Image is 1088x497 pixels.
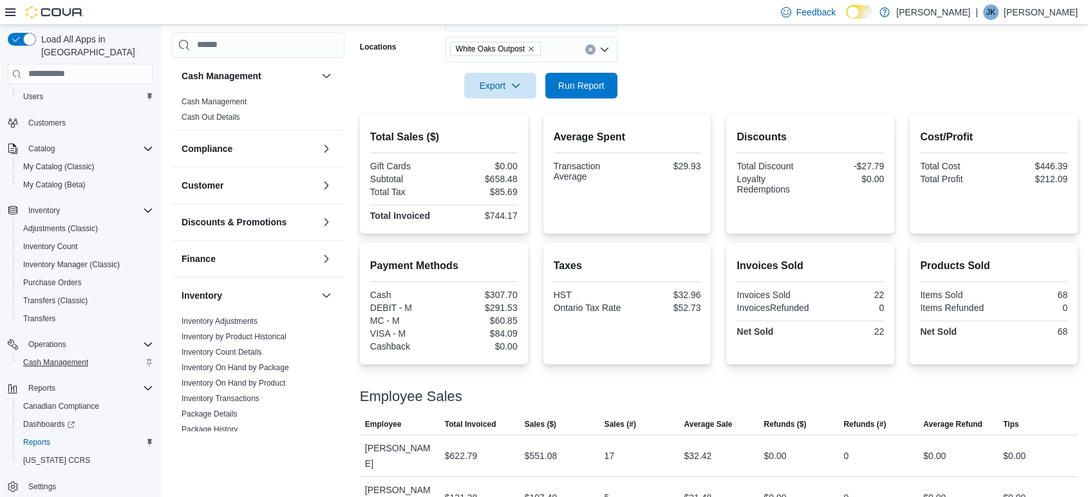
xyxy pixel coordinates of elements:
div: Items Refunded [920,303,991,313]
span: Average Sale [684,419,732,429]
span: Users [18,89,153,104]
span: Transfers (Classic) [18,293,153,308]
a: Inventory Adjustments [182,317,258,326]
span: Tips [1003,419,1018,429]
div: $658.48 [446,174,517,184]
div: 68 [997,326,1067,337]
button: Inventory Manager (Classic) [13,256,158,274]
span: Catalog [28,144,55,154]
button: My Catalog (Classic) [13,158,158,176]
button: Operations [23,337,71,352]
span: Cash Management [23,357,88,368]
button: Cash Management [319,68,334,84]
span: Purchase Orders [23,277,82,288]
div: Cash Management [171,94,344,130]
div: Ontario Tax Rate [554,303,624,313]
button: Compliance [182,142,316,155]
a: Transfers (Classic) [18,293,93,308]
div: MC - M [370,315,441,326]
div: Total Profit [920,174,991,184]
button: Customers [3,113,158,132]
button: My Catalog (Beta) [13,176,158,194]
button: Transfers (Classic) [13,292,158,310]
button: Customer [319,178,334,193]
span: Package History [182,424,238,435]
div: VISA - M [370,328,441,339]
button: Inventory [23,203,65,218]
a: Canadian Compliance [18,399,104,414]
span: Operations [23,337,153,352]
button: Cash Management [182,70,316,82]
span: Settings [23,478,153,494]
div: Total Cost [920,161,991,171]
span: Adjustments (Classic) [23,223,98,234]
div: $84.09 [446,328,517,339]
span: JK [986,5,995,20]
span: Refunds (#) [843,419,886,429]
span: Inventory Count [18,239,153,254]
button: Inventory [319,288,334,303]
h2: Discounts [736,129,884,145]
p: | [975,5,978,20]
a: Settings [23,479,61,494]
a: Inventory by Product Historical [182,332,286,341]
span: Canadian Compliance [23,401,99,411]
strong: Net Sold [920,326,957,337]
a: Package Details [182,409,238,418]
img: Cova [26,6,84,19]
button: Customer [182,179,316,192]
span: Dashboards [18,417,153,432]
span: My Catalog (Beta) [23,180,86,190]
div: Items Sold [920,290,991,300]
span: Average Refund [923,419,982,429]
span: Sales ($) [525,419,556,429]
div: Loyalty Redemptions [736,174,807,194]
p: [PERSON_NAME] [896,5,970,20]
h3: Cash Management [182,70,261,82]
a: Inventory Count [18,239,83,254]
button: [US_STATE] CCRS [13,451,158,469]
div: Gift Cards [370,161,441,171]
button: Clear input [585,44,596,55]
h3: Discounts & Promotions [182,216,286,229]
div: $52.73 [630,303,700,313]
span: Customers [23,115,153,131]
span: Sales (#) [605,419,636,429]
h2: Payment Methods [370,258,518,274]
div: 0 [814,303,884,313]
button: Settings [3,477,158,496]
span: Export [472,73,529,98]
a: My Catalog (Beta) [18,177,91,192]
h3: Customer [182,179,223,192]
div: Cash [370,290,441,300]
span: Transfers [23,314,55,324]
span: Load All Apps in [GEOGRAPHIC_DATA] [36,33,153,59]
span: Inventory Adjustments [182,316,258,326]
a: Adjustments (Classic) [18,221,103,236]
div: -$27.79 [813,161,884,171]
span: Inventory by Product Historical [182,332,286,342]
div: [PERSON_NAME] [360,435,440,476]
span: Canadian Compliance [18,399,153,414]
span: Reports [18,435,153,450]
h2: Invoices Sold [736,258,884,274]
div: 22 [813,290,884,300]
div: Cashback [370,341,441,352]
button: Adjustments (Classic) [13,220,158,238]
div: $85.69 [446,187,517,197]
div: DEBIT - M [370,303,441,313]
span: Run Report [558,79,605,92]
a: [US_STATE] CCRS [18,453,95,468]
button: Operations [3,335,158,353]
span: Inventory [23,203,153,218]
div: HST [554,290,624,300]
a: Inventory On Hand by Product [182,379,285,388]
span: Cash Management [18,355,153,370]
span: Inventory On Hand by Package [182,362,289,373]
span: Inventory Transactions [182,393,259,404]
div: 22 [813,326,884,337]
span: Reports [28,383,55,393]
a: Inventory Transactions [182,394,259,403]
a: Reports [18,435,55,450]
